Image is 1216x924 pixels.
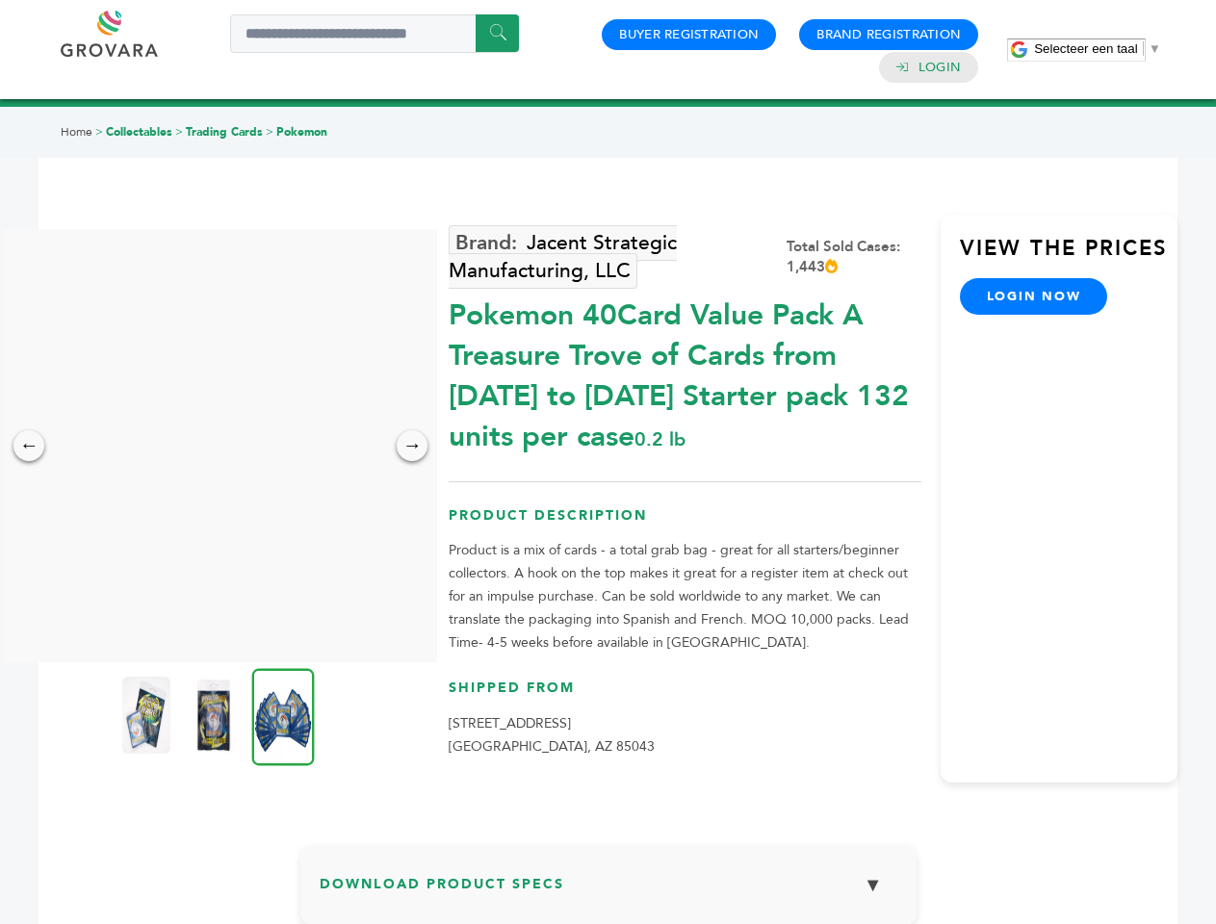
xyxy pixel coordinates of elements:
[634,426,686,452] span: 0.2 lb
[175,124,183,140] span: >
[13,430,44,461] div: ←
[449,679,921,712] h3: Shipped From
[449,712,921,758] p: [STREET_ADDRESS] [GEOGRAPHIC_DATA], AZ 85043
[320,864,897,920] h3: Download Product Specs
[186,124,263,140] a: Trading Cards
[397,430,427,461] div: →
[816,26,961,43] a: Brand Registration
[449,286,921,457] div: Pokemon 40Card Value Pack A Treasure Trove of Cards from [DATE] to [DATE] Starter pack 132 units ...
[787,237,921,277] div: Total Sold Cases: 1,443
[960,234,1177,278] h3: View the Prices
[449,506,921,540] h3: Product Description
[918,59,961,76] a: Login
[1034,41,1137,56] span: Selecteer een taal
[276,124,327,140] a: Pokemon
[95,124,103,140] span: >
[106,124,172,140] a: Collectables
[1143,41,1144,56] span: ​
[252,668,315,765] img: Pokemon 40-Card Value Pack – A Treasure Trove of Cards from 1996 to 2024 - Starter pack! 132 unit...
[849,864,897,906] button: ▼
[449,225,677,289] a: Jacent Strategic Manufacturing, LLC
[266,124,273,140] span: >
[122,677,170,754] img: Pokemon 40-Card Value Pack – A Treasure Trove of Cards from 1996 to 2024 - Starter pack! 132 unit...
[1034,41,1161,56] a: Selecteer een taal​
[61,124,92,140] a: Home
[230,14,519,53] input: Search a product or brand...
[1149,41,1161,56] span: ▼
[960,278,1108,315] a: login now
[619,26,759,43] a: Buyer Registration
[190,677,238,754] img: Pokemon 40-Card Value Pack – A Treasure Trove of Cards from 1996 to 2024 - Starter pack! 132 unit...
[449,539,921,654] p: Product is a mix of cards - a total grab bag - great for all starters/beginner collectors. A hook...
